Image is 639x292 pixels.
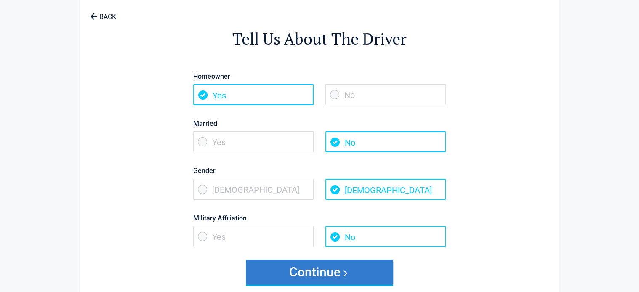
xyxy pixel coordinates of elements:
[193,131,314,152] span: Yes
[193,212,446,224] label: Military Affiliation
[88,5,118,20] a: BACK
[325,179,446,200] span: [DEMOGRAPHIC_DATA]
[325,131,446,152] span: No
[193,226,314,247] span: Yes
[193,179,314,200] span: [DEMOGRAPHIC_DATA]
[126,28,513,50] h2: Tell Us About The Driver
[325,226,446,247] span: No
[193,71,446,82] label: Homeowner
[325,84,446,105] span: No
[193,84,314,105] span: Yes
[246,260,393,285] button: Continue
[193,118,446,129] label: Married
[193,165,446,176] label: Gender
